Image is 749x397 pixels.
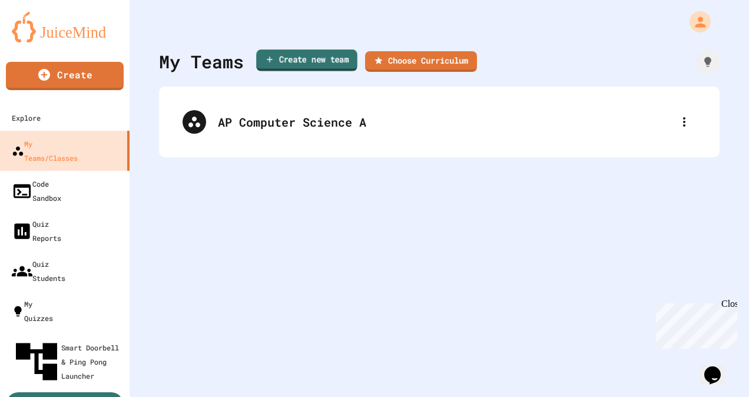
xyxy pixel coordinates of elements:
img: logo-orange.svg [12,12,118,42]
div: How it works [696,50,720,74]
div: My Teams/Classes [12,137,78,165]
div: AP Computer Science A [218,113,672,131]
div: Explore [12,111,41,125]
div: Quiz Students [12,257,65,285]
a: Create [6,62,124,90]
a: Create new team [256,49,357,71]
div: Code Sandbox [12,177,61,205]
div: Smart Doorbell & Ping Pong Launcher [12,337,125,386]
div: My Teams [159,48,244,75]
div: AP Computer Science A [171,98,708,145]
a: Choose Curriculum [365,51,477,72]
div: Chat with us now!Close [5,5,81,75]
div: My Quizzes [12,297,53,325]
div: My Account [677,8,714,35]
iframe: chat widget [700,350,737,385]
div: Quiz Reports [12,217,61,245]
iframe: chat widget [651,299,737,349]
